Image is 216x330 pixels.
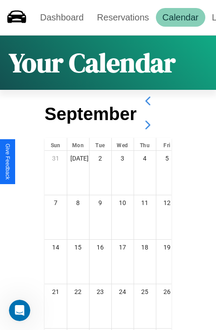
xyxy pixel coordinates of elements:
div: 23 [90,284,111,299]
div: 25 [134,284,156,299]
div: 26 [156,284,178,299]
div: 19 [156,240,178,255]
div: Fri [156,138,178,150]
div: 5 [156,151,178,166]
div: 3 [112,151,134,166]
div: Sun [45,138,67,150]
div: 7 [45,195,67,210]
div: 21 [45,284,67,299]
a: Reservations [90,8,156,27]
div: 9 [90,195,111,210]
div: [DATE] [67,151,89,166]
div: 14 [45,240,67,255]
div: Tue [90,138,111,150]
div: Give Feedback [4,144,11,180]
div: 4 [134,151,156,166]
div: 17 [112,240,134,255]
div: 24 [112,284,134,299]
div: 31 [45,151,67,166]
div: Mon [67,138,89,150]
h1: Your Calendar [9,44,175,81]
div: 10 [112,195,134,210]
div: 8 [67,195,89,210]
a: Calendar [156,8,205,27]
div: Wed [112,138,134,150]
div: Thu [134,138,156,150]
div: 2 [90,151,111,166]
div: 16 [90,240,111,255]
a: Dashboard [33,8,90,27]
div: 15 [67,240,89,255]
div: 12 [156,195,178,210]
div: 18 [134,240,156,255]
h2: September [45,104,137,124]
div: 11 [134,195,156,210]
iframe: Intercom live chat [9,300,30,321]
div: 22 [67,284,89,299]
